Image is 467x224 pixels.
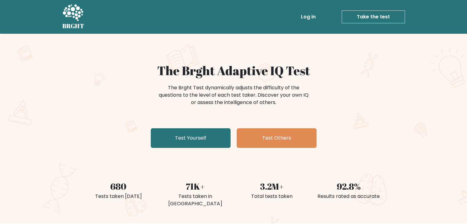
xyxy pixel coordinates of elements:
[84,180,153,193] div: 680
[84,63,383,78] h1: The Brght Adaptive IQ Test
[298,11,318,23] a: Log in
[342,10,405,23] a: Take the test
[161,180,230,193] div: 71K+
[314,193,383,200] div: Results rated as accurate
[62,2,84,31] a: BRGHT
[62,22,84,30] h5: BRGHT
[237,180,307,193] div: 3.2M+
[314,180,383,193] div: 92.8%
[161,193,230,207] div: Tests taken in [GEOGRAPHIC_DATA]
[151,128,231,148] a: Test Yourself
[157,84,310,106] div: The Brght Test dynamically adjusts the difficulty of the questions to the level of each test take...
[237,193,307,200] div: Total tests taken
[84,193,153,200] div: Tests taken [DATE]
[237,128,317,148] a: Test Others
